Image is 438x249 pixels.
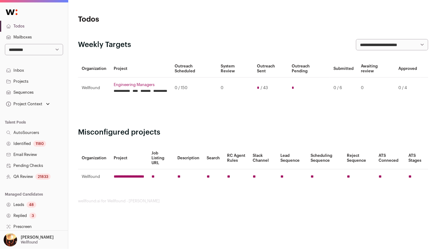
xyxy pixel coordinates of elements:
th: Scheduling Sequence [307,147,343,169]
td: 0 [357,78,395,99]
h2: Misconfigured projects [78,128,428,137]
th: Outreach Pending [288,60,330,78]
th: ATS Stages [405,147,428,169]
td: 0 [217,78,253,99]
th: Search [203,147,224,169]
p: Wellfound [21,240,38,245]
img: Wellfound [2,6,21,18]
th: Approved [395,60,421,78]
th: Organization [78,147,110,169]
h2: Weekly Targets [78,40,131,50]
th: Outreach Sent [253,60,288,78]
th: Project [110,147,148,169]
td: Wellfound [78,169,110,184]
th: Job Listing URL [148,147,174,169]
span: / 43 [261,85,268,90]
th: Project [110,60,171,78]
th: Reject Sequence [344,147,375,169]
td: Wellfound [78,78,110,99]
th: ATS Conneced [375,147,405,169]
button: Open dropdown [5,100,51,108]
div: 1180 [33,141,46,147]
th: Outreach Scheduled [171,60,217,78]
th: Slack Channel [249,147,277,169]
td: 0 / 4 [395,78,421,99]
th: Awaiting review [357,60,395,78]
th: RC Agent Rules [224,147,249,169]
p: [PERSON_NAME] [21,235,54,240]
th: Organization [78,60,110,78]
div: 48 [27,202,36,208]
div: 21833 [35,174,51,180]
th: Description [174,147,203,169]
td: 0 / 150 [171,78,217,99]
div: Project Context [5,102,42,106]
a: Engineering Managers [114,82,167,87]
div: 3 [29,213,36,219]
footer: wellfound:ai for Wellfound - [PERSON_NAME] [78,199,428,204]
th: System Review [217,60,253,78]
td: 0 / 6 [330,78,357,99]
img: 473170-medium_jpg [4,233,17,247]
th: Submitted [330,60,357,78]
button: Open dropdown [2,233,55,247]
h1: Todos [78,15,195,24]
th: Lead Sequence [277,147,307,169]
